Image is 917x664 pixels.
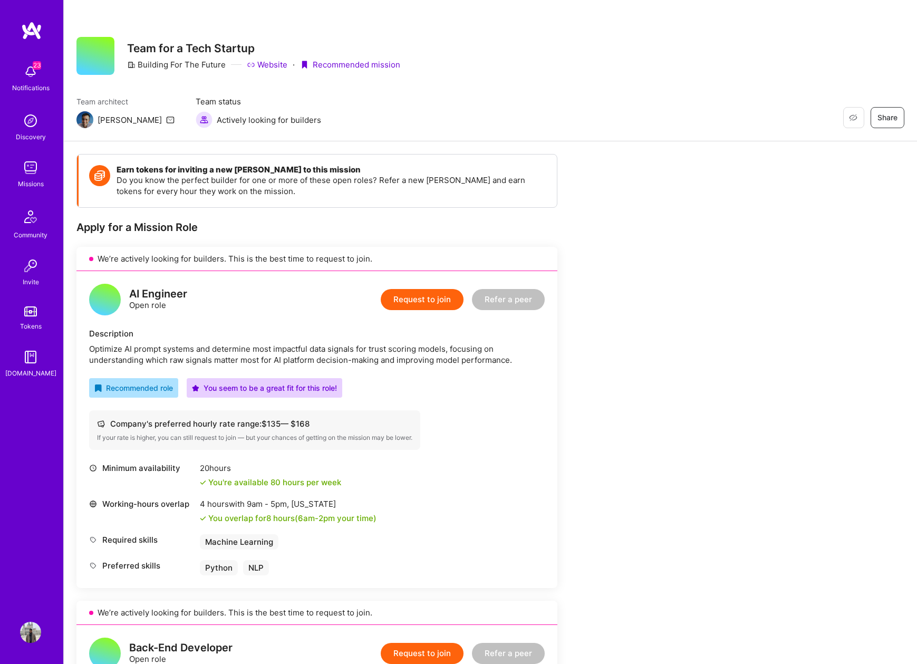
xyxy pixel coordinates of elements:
[20,110,41,131] img: discovery
[298,513,335,523] span: 6am - 2pm
[89,500,97,508] i: icon World
[200,534,278,550] div: Machine Learning
[129,642,233,653] div: Back-End Developer
[129,288,187,311] div: Open role
[17,622,44,643] a: User Avatar
[192,382,337,393] div: You seem to be a great fit for this role!
[18,178,44,189] div: Missions
[89,560,195,571] div: Preferred skills
[89,498,195,509] div: Working-hours overlap
[20,622,41,643] img: User Avatar
[243,560,269,575] div: NLP
[217,114,321,126] span: Actively looking for builders
[21,21,42,40] img: logo
[293,59,295,70] div: ·
[196,96,321,107] span: Team status
[89,536,97,544] i: icon Tag
[200,515,206,522] i: icon Check
[200,477,341,488] div: You're available 80 hours per week
[5,368,56,379] div: [DOMAIN_NAME]
[200,498,377,509] div: 4 hours with [US_STATE]
[76,111,93,128] img: Team Architect
[97,434,412,442] div: If your rate is higher, you can still request to join — but your chances of getting on the missio...
[12,82,50,93] div: Notifications
[192,384,199,392] i: icon PurpleStar
[76,601,557,625] div: We’re actively looking for builders. This is the best time to request to join.
[129,288,187,300] div: AI Engineer
[208,513,377,524] div: You overlap for 8 hours ( your time)
[76,247,557,271] div: We’re actively looking for builders. This is the best time to request to join.
[89,328,545,339] div: Description
[18,204,43,229] img: Community
[89,165,110,186] img: Token icon
[127,61,136,69] i: icon CompanyGray
[89,562,97,570] i: icon Tag
[76,220,557,234] div: Apply for a Mission Role
[20,157,41,178] img: teamwork
[89,534,195,545] div: Required skills
[166,116,175,124] i: icon Mail
[24,306,37,316] img: tokens
[97,420,105,428] i: icon Cash
[76,96,175,107] span: Team architect
[94,382,173,393] div: Recommended role
[196,111,213,128] img: Actively looking for builders
[117,175,546,197] p: Do you know the perfect builder for one or more of these open roles? Refer a new [PERSON_NAME] an...
[20,255,41,276] img: Invite
[16,131,46,142] div: Discovery
[849,113,857,122] i: icon EyeClosed
[89,463,195,474] div: Minimum availability
[33,61,41,70] span: 23
[127,59,226,70] div: Building For The Future
[97,418,412,429] div: Company's preferred hourly rate range: $ 135 — $ 168
[94,384,102,392] i: icon RecommendedBadge
[472,643,545,664] button: Refer a peer
[871,107,904,128] button: Share
[300,59,400,70] div: Recommended mission
[200,463,341,474] div: 20 hours
[89,464,97,472] i: icon Clock
[23,276,39,287] div: Invite
[245,499,291,509] span: 9am - 5pm ,
[117,165,546,175] h4: Earn tokens for inviting a new [PERSON_NAME] to this mission
[247,59,287,70] a: Website
[381,643,464,664] button: Request to join
[14,229,47,240] div: Community
[20,321,42,332] div: Tokens
[127,42,400,55] h3: Team for a Tech Startup
[20,61,41,82] img: bell
[98,114,162,126] div: [PERSON_NAME]
[877,112,897,123] span: Share
[20,347,41,368] img: guide book
[89,343,545,365] div: Optimize AI prompt systems and determine most impactful data signals for trust scoring models, fo...
[381,289,464,310] button: Request to join
[472,289,545,310] button: Refer a peer
[200,479,206,486] i: icon Check
[300,61,308,69] i: icon PurpleRibbon
[200,560,238,575] div: Python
